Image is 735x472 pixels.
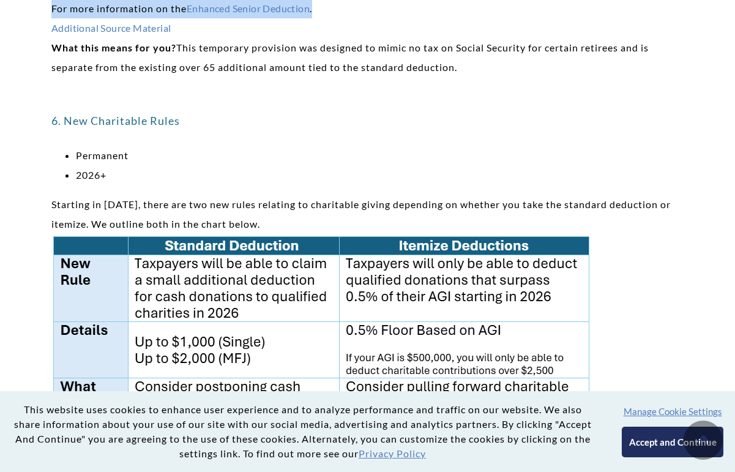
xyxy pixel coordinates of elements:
[359,448,426,459] a: Privacy Policy
[51,42,176,53] strong: What this means for you?
[10,402,595,461] p: This website uses cookies to enhance user experience and to analyze performance and traffic on ou...
[187,2,310,14] a: Enhanced Senior Deduction
[624,406,722,417] button: Manage Cookie Settings
[76,146,684,165] li: Permanent
[76,165,684,185] li: 2026+
[622,427,723,457] button: Accept and Continue
[51,234,592,446] img: OBBBA Chart 5
[51,114,684,127] h4: 6. New Charitable Rules
[51,22,171,34] a: Additional Source Material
